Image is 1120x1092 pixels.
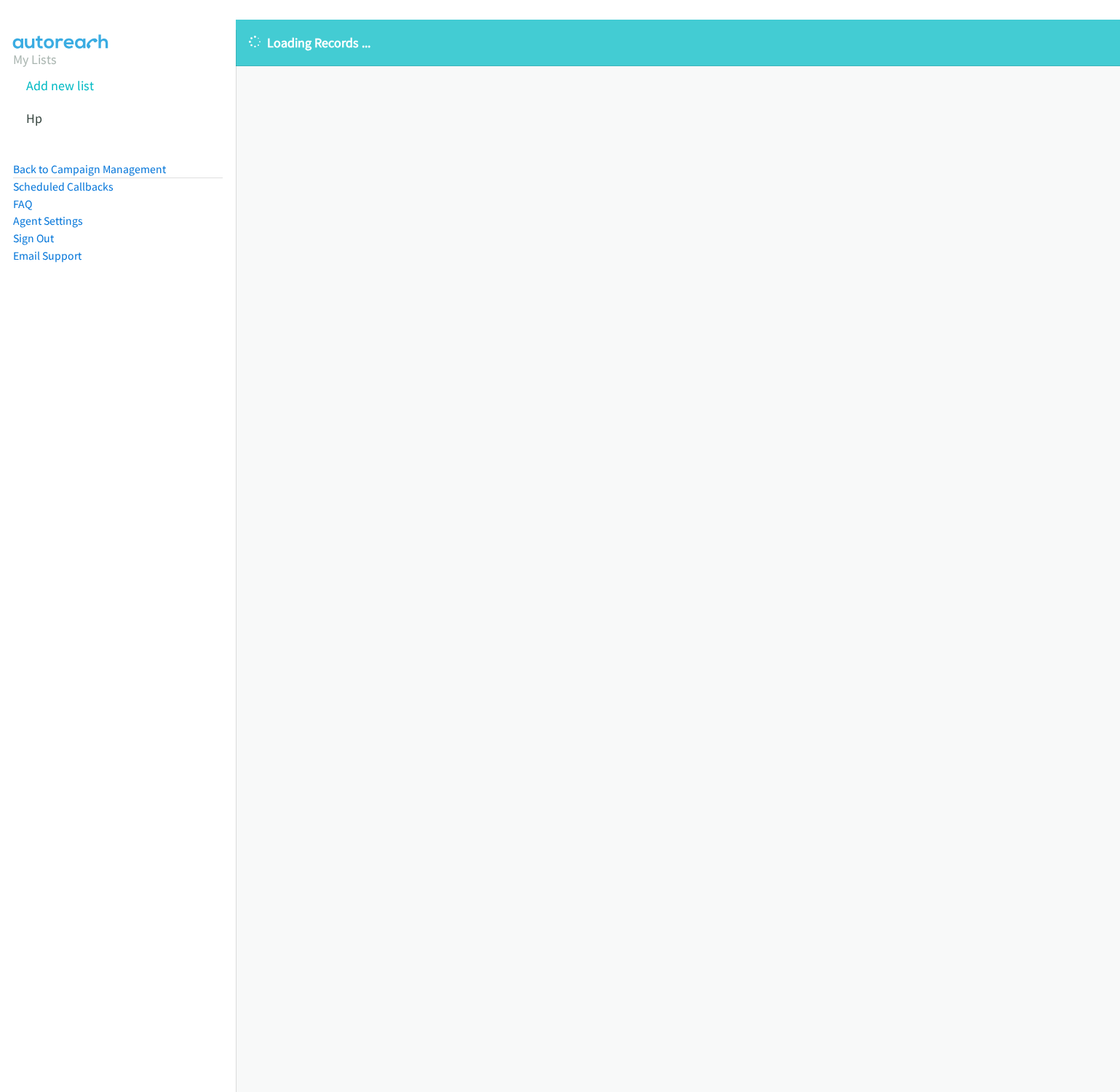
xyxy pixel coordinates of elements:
a: Email Support [13,249,82,263]
a: Back to Campaign Management [13,162,166,176]
p: Loading Records ... [249,33,1107,52]
a: My Lists [13,51,57,68]
a: Agent Settings [13,214,83,228]
a: Sign Out [13,231,54,245]
a: FAQ [13,197,32,211]
a: Scheduled Callbacks [13,180,114,194]
a: Hp [26,110,42,127]
a: Add new list [26,77,94,94]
